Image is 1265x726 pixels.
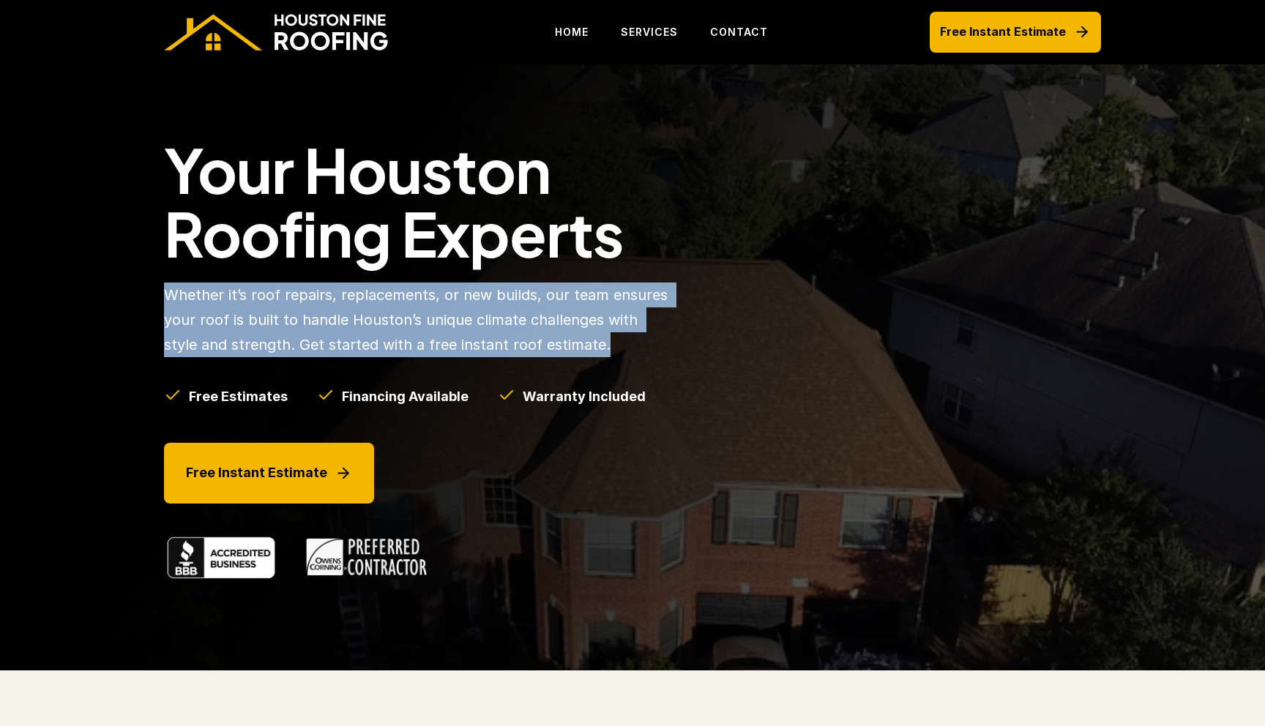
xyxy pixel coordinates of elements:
h5: Warranty Included [523,387,646,405]
a: Free Instant Estimate [164,443,374,504]
p: Free Instant Estimate [940,22,1066,42]
a: Free Instant Estimate [930,12,1101,52]
p: HOME [555,23,589,41]
p: Free Instant Estimate [186,462,327,484]
p: SERVICES [621,23,678,41]
h5: Financing Available [342,387,469,405]
p: CONTACT [710,23,768,41]
h1: Your Houston Roofing Experts [164,138,754,265]
h5: Free Estimates [189,387,288,405]
p: Whether it’s roof repairs, replacements, or new builds, our team ensures your roof is built to ha... [164,282,671,357]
